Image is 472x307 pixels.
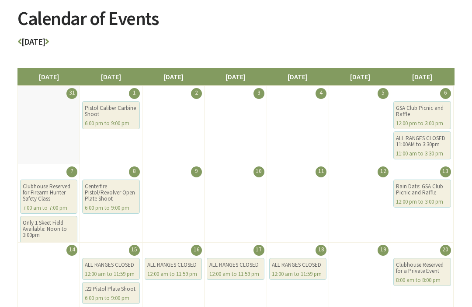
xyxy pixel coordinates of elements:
[23,241,75,247] div: 12:00 pm to 3:00 pm
[191,88,202,99] div: 2
[267,68,329,85] li: [DATE]
[396,120,448,127] div: 12:00 pm to 3:00 pm
[85,295,137,301] div: 6:00 pm to 9:00 pm
[85,271,137,277] div: 12:00 am to 11:59 pm
[440,88,451,99] div: 6
[142,68,205,85] li: [DATE]
[396,135,448,148] div: ALL RANGES CLOSED 11:00AM to 3:30pm
[66,88,77,99] div: 31
[396,277,448,283] div: 8:00 am to 8:00 pm
[85,286,137,292] div: .22 Pistol Plate Shoot
[17,37,455,50] h3: [DATE]
[129,166,140,177] div: 8
[17,9,455,37] h2: Calendar of Events
[396,151,448,157] div: 11:00 am to 3:30 pm
[253,88,264,99] div: 3
[85,120,137,127] div: 6:00 pm to 9:00 pm
[129,88,140,99] div: 1
[85,205,137,211] div: 6:00 pm to 9:00 pm
[272,262,324,268] div: ALL RANGES CLOSED
[316,166,326,177] div: 11
[329,68,391,85] li: [DATE]
[129,245,140,256] div: 15
[253,245,264,256] div: 17
[378,245,389,256] div: 19
[191,245,202,256] div: 16
[316,245,326,256] div: 18
[147,262,199,268] div: ALL RANGES CLOSED
[378,166,389,177] div: 12
[209,271,261,277] div: 12:00 am to 11:59 pm
[147,271,199,277] div: 12:00 am to 11:59 pm
[440,166,451,177] div: 13
[396,262,448,274] div: Clubhouse Reserved for a Private Event
[396,199,448,205] div: 12:00 pm to 3:00 pm
[23,220,75,238] div: Only 1 Skeet Field Available: Noon to 3:00pm
[396,105,448,117] div: GSA Club Picnic and Raffle
[204,68,267,85] li: [DATE]
[66,245,77,256] div: 14
[391,68,453,85] li: [DATE]
[80,68,142,85] li: [DATE]
[440,245,451,256] div: 20
[66,166,77,177] div: 7
[378,88,389,99] div: 5
[85,262,137,268] div: ALL RANGES CLOSED
[316,88,326,99] div: 4
[209,262,261,268] div: ALL RANGES CLOSED
[85,183,137,202] div: Centerfire Pistol/Revolver Open Plate Shoot
[23,183,75,202] div: Clubhouse Reserved for Firearm Hunter Safety Class
[191,166,202,177] div: 9
[272,271,324,277] div: 12:00 am to 11:59 pm
[253,166,264,177] div: 10
[85,105,137,117] div: Pistol Caliber Carbine Shoot
[23,205,75,211] div: 7:00 am to 7:00 pm
[17,68,80,85] li: [DATE]
[396,183,448,196] div: Rain Date: GSA Club Picnic and Raffle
